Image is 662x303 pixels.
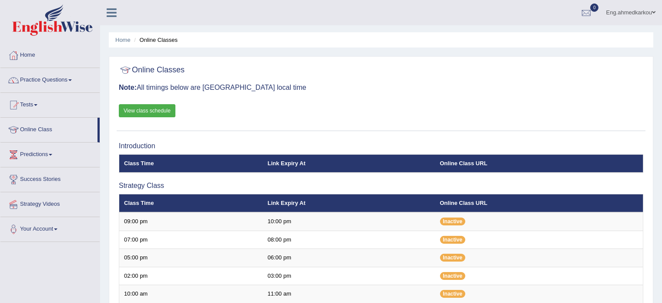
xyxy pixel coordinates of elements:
[440,272,466,280] span: Inactive
[0,217,100,239] a: Your Account
[263,154,435,173] th: Link Expiry At
[119,231,263,249] td: 07:00 pm
[119,84,137,91] b: Note:
[119,84,643,92] h3: All timings below are [GEOGRAPHIC_DATA] local time
[263,249,435,267] td: 06:00 pm
[0,93,100,115] a: Tests
[263,231,435,249] td: 08:00 pm
[435,154,643,173] th: Online Class URL
[0,167,100,189] a: Success Stories
[132,36,178,44] li: Online Classes
[440,236,466,244] span: Inactive
[0,143,100,164] a: Predictions
[440,254,466,262] span: Inactive
[119,142,643,150] h3: Introduction
[119,104,175,117] a: View class schedule
[119,194,263,212] th: Class Time
[435,194,643,212] th: Online Class URL
[0,68,100,90] a: Practice Questions
[0,192,100,214] a: Strategy Videos
[440,218,466,225] span: Inactive
[263,194,435,212] th: Link Expiry At
[440,290,466,298] span: Inactive
[263,267,435,285] td: 03:00 pm
[119,267,263,285] td: 02:00 pm
[119,182,643,190] h3: Strategy Class
[115,37,131,43] a: Home
[0,118,97,140] a: Online Class
[590,3,599,12] span: 0
[119,249,263,267] td: 05:00 pm
[119,212,263,231] td: 09:00 pm
[119,154,263,173] th: Class Time
[119,64,185,77] h2: Online Classes
[263,212,435,231] td: 10:00 pm
[0,43,100,65] a: Home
